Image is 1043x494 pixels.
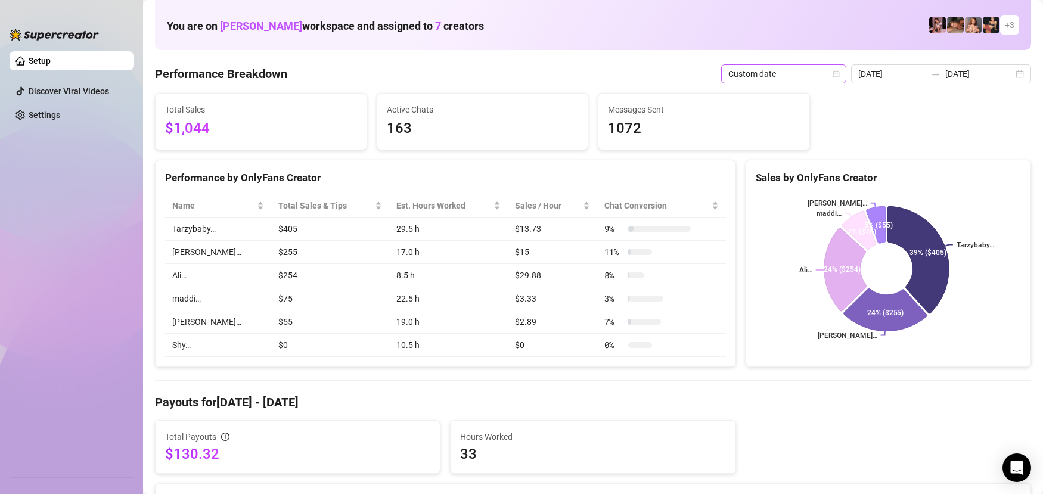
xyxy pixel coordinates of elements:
text: maddi… [817,209,842,218]
span: 163 [387,117,579,140]
span: 3 % [604,292,623,305]
a: Setup [29,56,51,66]
td: 10.5 h [389,334,508,357]
text: [PERSON_NAME]… [818,331,877,340]
td: 29.5 h [389,218,508,241]
span: [PERSON_NAME] [220,20,302,32]
span: Total Sales & Tips [278,199,372,212]
span: Active Chats [387,103,579,116]
input: Start date [858,67,926,80]
span: $1,044 [165,117,357,140]
td: $254 [271,264,389,287]
h4: Payouts for [DATE] - [DATE] [155,394,1031,411]
span: Total Payouts [165,430,216,443]
td: Shy… [165,334,271,357]
td: 8.5 h [389,264,508,287]
td: $75 [271,287,389,310]
span: 9 % [604,222,623,235]
td: Tarzybaby… [165,218,271,241]
h4: Performance Breakdown [155,66,287,82]
span: info-circle [221,433,229,441]
th: Chat Conversion [597,194,725,218]
td: $0 [508,334,597,357]
td: $13.73 [508,218,597,241]
span: 0 % [604,338,623,352]
td: $405 [271,218,389,241]
img: Ali [947,17,964,33]
input: End date [945,67,1013,80]
th: Total Sales & Tips [271,194,389,218]
div: Est. Hours Worked [396,199,491,212]
span: calendar [833,70,840,77]
td: $55 [271,310,389,334]
text: Tarzybaby… [957,241,994,249]
td: Ali… [165,264,271,287]
td: [PERSON_NAME]… [165,310,271,334]
span: Name [172,199,254,212]
span: Sales / Hour [515,199,581,212]
h1: You are on workspace and assigned to creators [167,20,484,33]
span: 11 % [604,246,623,259]
a: Discover Viral Videos [29,86,109,96]
span: 1072 [608,117,800,140]
td: $29.88 [508,264,597,287]
td: $3.33 [508,287,597,310]
td: $255 [271,241,389,264]
span: Total Sales [165,103,357,116]
img: logo-BBDzfeDw.svg [10,29,99,41]
span: 7 % [604,315,623,328]
span: Custom date [728,65,839,83]
span: Messages Sent [608,103,800,116]
td: 22.5 h [389,287,508,310]
td: $0 [271,334,389,357]
div: Sales by OnlyFans Creator [756,170,1021,186]
text: Ali… [799,266,812,274]
img: Maria [983,17,999,33]
span: Hours Worked [460,430,725,443]
td: 19.0 h [389,310,508,334]
span: 7 [435,20,441,32]
div: Performance by OnlyFans Creator [165,170,726,186]
td: 17.0 h [389,241,508,264]
span: 8 % [604,269,623,282]
span: + 3 [1005,18,1014,32]
span: 33 [460,445,725,464]
td: [PERSON_NAME]… [165,241,271,264]
span: swap-right [931,69,940,79]
div: Open Intercom Messenger [1002,453,1031,482]
td: maddi… [165,287,271,310]
text: [PERSON_NAME]… [808,199,867,207]
span: to [931,69,940,79]
span: $130.32 [165,445,430,464]
th: Name [165,194,271,218]
td: $2.89 [508,310,597,334]
td: $15 [508,241,597,264]
img: Keelie [929,17,946,33]
th: Sales / Hour [508,194,597,218]
a: Settings [29,110,60,120]
img: Tarzybaby [965,17,982,33]
span: Chat Conversion [604,199,709,212]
